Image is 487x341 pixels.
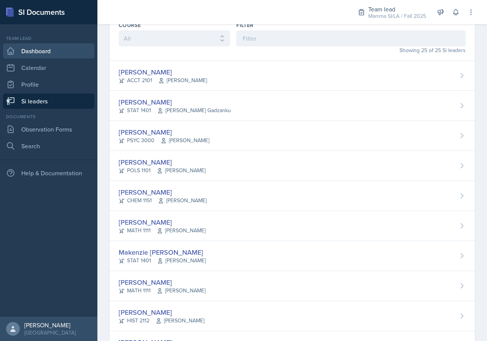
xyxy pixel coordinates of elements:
[119,277,205,287] div: [PERSON_NAME]
[3,35,94,42] div: Team lead
[157,287,205,295] span: [PERSON_NAME]
[236,46,466,54] div: Showing 25 of 25 Si leaders
[157,167,205,174] span: [PERSON_NAME]
[119,97,231,107] div: [PERSON_NAME]
[119,106,231,114] div: STAT 1401
[161,136,209,144] span: [PERSON_NAME]
[3,113,94,120] div: Documents
[3,43,94,59] a: Dashboard
[158,76,207,84] span: [PERSON_NAME]
[119,197,207,205] div: CHEM 1151
[157,106,231,114] span: [PERSON_NAME] Gadzanku
[157,257,206,265] span: [PERSON_NAME]
[119,227,205,235] div: MATH 1111
[119,67,207,77] div: [PERSON_NAME]
[119,167,205,174] div: POLS 1101
[3,94,94,109] a: Si leaders
[119,157,205,167] div: [PERSON_NAME]
[24,321,76,329] div: [PERSON_NAME]
[3,77,94,92] a: Profile
[3,60,94,75] a: Calendar
[110,181,475,211] a: [PERSON_NAME] CHEM 1151[PERSON_NAME]
[110,241,475,271] a: Makenzie [PERSON_NAME] STAT 1401[PERSON_NAME]
[156,317,204,325] span: [PERSON_NAME]
[119,307,204,317] div: [PERSON_NAME]
[3,165,94,181] div: Help & Documentation
[236,21,253,29] label: Filter
[110,301,475,331] a: [PERSON_NAME] HIST 2112[PERSON_NAME]
[119,217,205,227] div: [PERSON_NAME]
[158,197,207,205] span: [PERSON_NAME]
[119,247,206,257] div: Makenzie [PERSON_NAME]
[119,21,141,29] label: Course
[110,211,475,241] a: [PERSON_NAME] MATH 1111[PERSON_NAME]
[119,136,209,144] div: PSYC 3000
[368,5,426,14] div: Team lead
[119,287,205,295] div: MATH 1111
[236,30,466,46] input: Filter
[110,61,475,91] a: [PERSON_NAME] ACCT 2101[PERSON_NAME]
[119,317,204,325] div: HIST 2112
[3,138,94,154] a: Search
[119,187,207,197] div: [PERSON_NAME]
[368,12,426,20] div: Mamma SI/LA / Fall 2025
[119,257,206,265] div: STAT 1401
[110,271,475,301] a: [PERSON_NAME] MATH 1111[PERSON_NAME]
[110,121,475,151] a: [PERSON_NAME] PSYC 3000[PERSON_NAME]
[157,227,205,235] span: [PERSON_NAME]
[24,329,76,336] div: [GEOGRAPHIC_DATA]
[3,122,94,137] a: Observation Forms
[110,151,475,181] a: [PERSON_NAME] POLS 1101[PERSON_NAME]
[119,127,209,137] div: [PERSON_NAME]
[110,91,475,121] a: [PERSON_NAME] STAT 1401[PERSON_NAME] Gadzanku
[119,76,207,84] div: ACCT 2101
